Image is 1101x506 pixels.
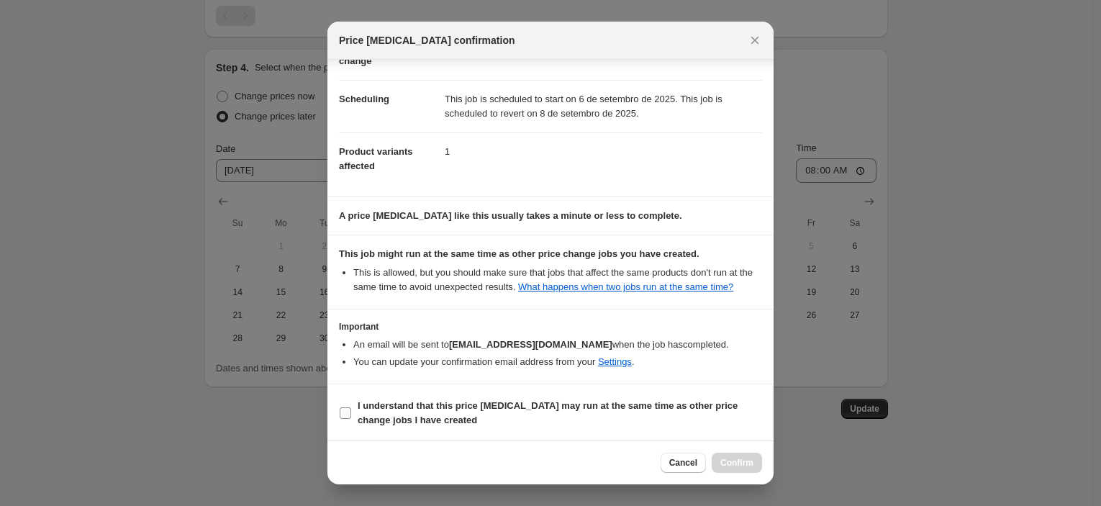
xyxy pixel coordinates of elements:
span: Cancel [669,457,697,469]
li: This is allowed, but you should make sure that jobs that affect the same products don ' t run at ... [353,266,762,294]
b: I understand that this price [MEDICAL_DATA] may run at the same time as other price change jobs I... [358,400,738,425]
a: Settings [598,356,632,367]
button: Cancel [661,453,706,473]
span: Scheduling [339,94,389,104]
a: What happens when two jobs run at the same time? [518,281,733,292]
li: An email will be sent to when the job has completed . [353,338,762,352]
dd: 1 [445,132,762,171]
b: This job might run at the same time as other price change jobs you have created. [339,248,699,259]
span: Price [MEDICAL_DATA] confirmation [339,33,515,48]
li: You can update your confirmation email address from your . [353,355,762,369]
b: [EMAIL_ADDRESS][DOMAIN_NAME] [449,339,612,350]
b: A price [MEDICAL_DATA] like this usually takes a minute or less to complete. [339,210,682,221]
button: Close [745,30,765,50]
h3: Important [339,321,762,333]
dd: This job is scheduled to start on 6 de setembro de 2025. This job is scheduled to revert on 8 de ... [445,80,762,132]
span: Product variants affected [339,146,413,171]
